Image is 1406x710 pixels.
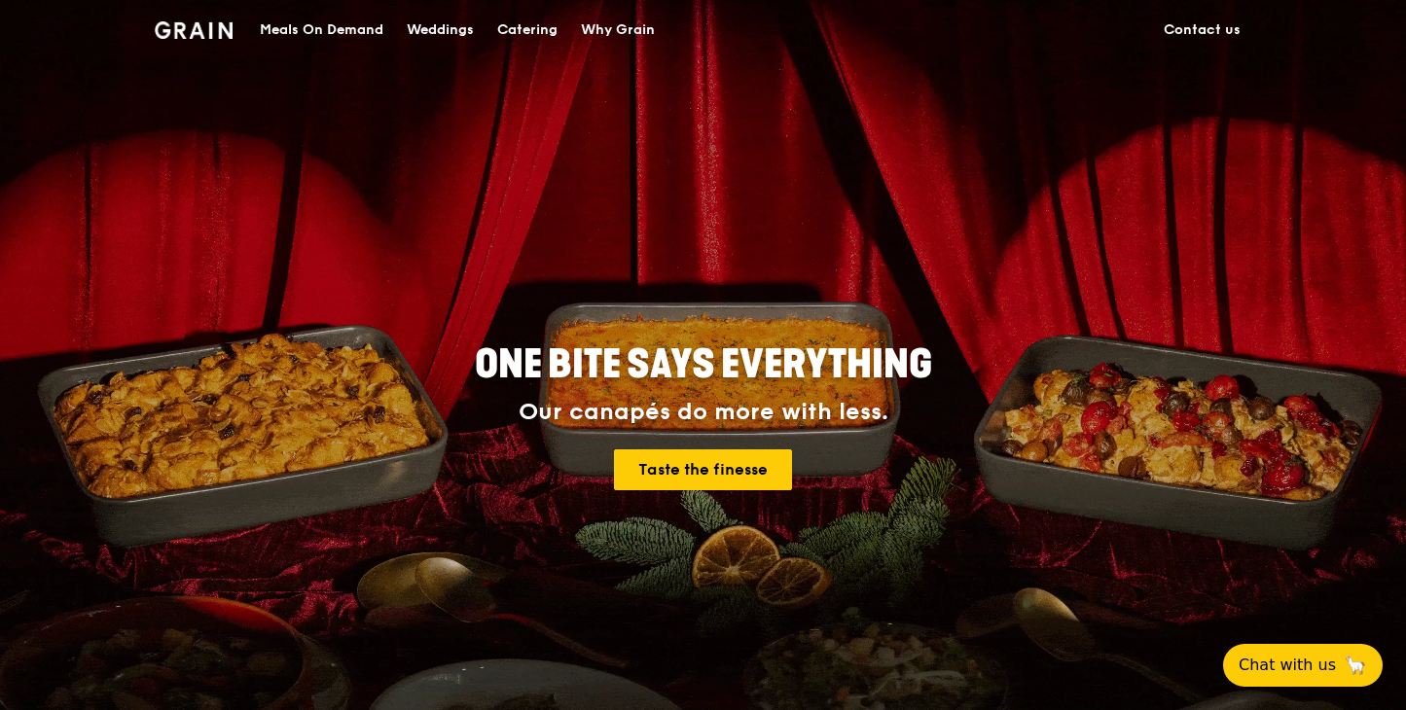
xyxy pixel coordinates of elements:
[475,341,932,388] span: ONE BITE SAYS EVERYTHING
[407,1,474,59] div: Weddings
[1152,1,1252,59] a: Contact us
[155,21,234,39] img: Grain
[614,449,792,490] a: Taste the finesse
[260,1,383,59] div: Meals On Demand
[1223,644,1383,687] button: Chat with us🦙
[497,1,558,59] div: Catering
[569,1,667,59] a: Why Grain
[1239,654,1336,677] span: Chat with us
[581,1,655,59] div: Why Grain
[395,1,486,59] a: Weddings
[1344,654,1367,677] span: 🦙
[353,399,1054,426] div: Our canapés do more with less.
[486,1,569,59] a: Catering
